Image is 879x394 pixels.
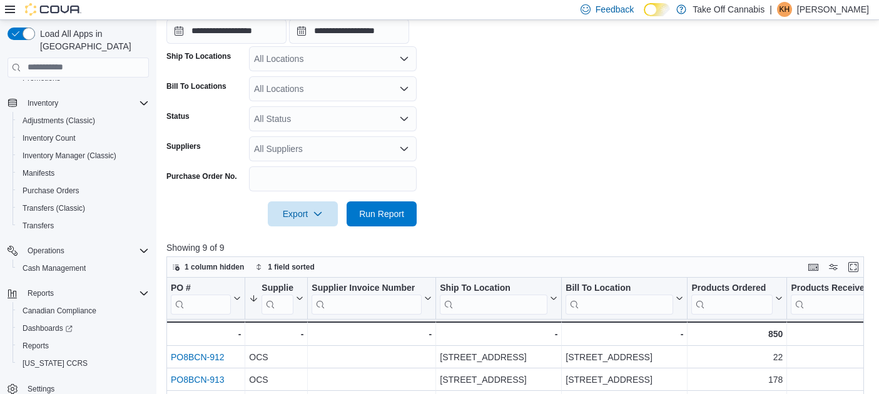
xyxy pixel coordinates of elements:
[359,208,404,220] span: Run Report
[23,221,54,231] span: Transfers
[23,243,69,258] button: Operations
[167,260,249,275] button: 1 column hidden
[3,242,154,260] button: Operations
[566,326,683,341] div: -
[693,2,765,17] p: Take Off Cannabis
[18,201,149,216] span: Transfers (Classic)
[28,246,64,256] span: Operations
[25,3,81,16] img: Cova
[23,203,85,213] span: Transfers (Classic)
[23,286,59,301] button: Reports
[13,147,154,164] button: Inventory Manager (Classic)
[23,286,149,301] span: Reports
[166,51,231,61] label: Ship To Locations
[399,54,409,64] button: Open list of options
[18,356,93,371] a: [US_STATE] CCRS
[18,303,101,318] a: Canadian Compliance
[28,384,54,394] span: Settings
[566,282,683,314] button: Bill To Location
[691,282,783,314] button: Products Ordered
[312,282,422,294] div: Supplier Invoice Number
[440,282,547,294] div: Ship To Location
[18,166,149,181] span: Manifests
[166,81,226,91] label: Bill To Locations
[797,2,869,17] p: [PERSON_NAME]
[18,303,149,318] span: Canadian Compliance
[249,326,303,341] div: -
[18,148,121,163] a: Inventory Manager (Classic)
[23,358,88,368] span: [US_STATE] CCRS
[28,288,54,298] span: Reports
[566,282,673,314] div: Bill To Location
[791,282,876,294] div: Products Received
[13,337,154,355] button: Reports
[846,260,861,275] button: Enter fullscreen
[23,151,116,161] span: Inventory Manager (Classic)
[566,350,683,365] div: [STREET_ADDRESS]
[23,263,86,273] span: Cash Management
[777,2,792,17] div: Karen H
[166,111,190,121] label: Status
[262,282,293,314] div: Supplier
[166,171,237,181] label: Purchase Order No.
[28,98,58,108] span: Inventory
[18,148,149,163] span: Inventory Manager (Classic)
[275,201,330,226] span: Export
[791,282,876,314] div: Products Received
[826,260,841,275] button: Display options
[13,129,154,147] button: Inventory Count
[312,282,422,314] div: Supplier Invoice Number
[18,218,149,233] span: Transfers
[13,164,154,182] button: Manifests
[399,144,409,154] button: Open list of options
[171,282,231,314] div: PO # URL
[399,114,409,124] button: Open list of options
[18,261,91,276] a: Cash Management
[440,372,557,387] div: [STREET_ADDRESS]
[18,321,78,336] a: Dashboards
[347,201,417,226] button: Run Report
[691,282,773,314] div: Products Ordered
[166,141,201,151] label: Suppliers
[440,350,557,365] div: [STREET_ADDRESS]
[18,183,84,198] a: Purchase Orders
[289,19,409,44] input: Press the down key to open a popover containing a calendar.
[23,96,63,111] button: Inventory
[18,356,149,371] span: Washington CCRS
[644,16,644,17] span: Dark Mode
[23,186,79,196] span: Purchase Orders
[185,262,244,272] span: 1 column hidden
[596,3,634,16] span: Feedback
[3,285,154,302] button: Reports
[13,302,154,320] button: Canadian Compliance
[440,282,547,314] div: Ship To Location
[644,3,670,16] input: Dark Mode
[13,260,154,277] button: Cash Management
[440,326,557,341] div: -
[23,323,73,333] span: Dashboards
[18,218,59,233] a: Transfers
[566,282,673,294] div: Bill To Location
[171,282,231,294] div: PO #
[691,282,773,294] div: Products Ordered
[170,326,241,341] div: -
[566,372,683,387] div: [STREET_ADDRESS]
[23,243,149,258] span: Operations
[23,96,149,111] span: Inventory
[691,350,783,365] div: 22
[13,355,154,372] button: [US_STATE] CCRS
[171,375,225,385] a: PO8BCN-913
[18,113,149,128] span: Adjustments (Classic)
[770,2,772,17] p: |
[13,182,154,200] button: Purchase Orders
[13,200,154,217] button: Transfers (Classic)
[13,112,154,129] button: Adjustments (Classic)
[13,320,154,337] a: Dashboards
[249,282,303,314] button: Supplier
[23,116,95,126] span: Adjustments (Classic)
[18,166,59,181] a: Manifests
[440,282,557,314] button: Ship To Location
[35,28,149,53] span: Load All Apps in [GEOGRAPHIC_DATA]
[23,133,76,143] span: Inventory Count
[780,2,790,17] span: KH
